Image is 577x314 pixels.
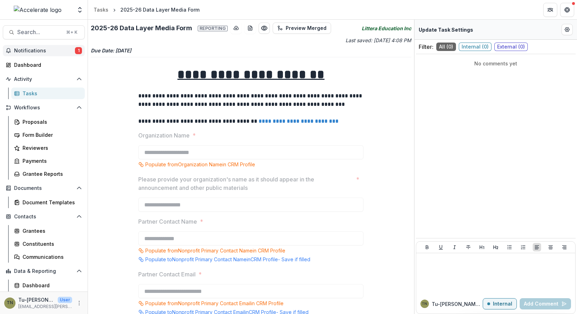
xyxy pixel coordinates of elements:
[145,300,284,307] p: Populate from Nonprofit Primary Contact Email in CRM Profile
[75,47,82,54] span: 1
[3,73,85,85] button: Open Activity
[437,243,445,251] button: Underline
[423,243,431,251] button: Bold
[562,24,573,35] button: Edit Form Settings
[450,243,459,251] button: Italicize
[3,45,85,56] button: Notifications1
[91,5,111,15] a: Tasks
[419,26,473,33] p: Update Task Settings
[18,303,72,310] p: [EMAIL_ADDRESS][PERSON_NAME][DOMAIN_NAME]
[138,217,197,226] p: Partner Contact Name
[94,6,108,13] div: Tasks
[519,243,527,251] button: Ordered List
[138,270,196,278] p: Partner Contact Email
[11,142,85,154] a: Reviewers
[23,131,79,139] div: Form Builder
[3,182,85,194] button: Open Documents
[14,61,79,69] div: Dashboard
[560,243,569,251] button: Align Right
[75,299,83,307] button: More
[543,3,557,17] button: Partners
[432,300,483,308] p: Tu-[PERSON_NAME] N
[14,214,74,220] span: Contacts
[65,28,79,36] div: ⌘ + K
[145,247,285,254] p: Populate from Nonprofit Primary Contact Name in CRM Profile
[145,256,310,263] p: Populate to Nonprofit Primary Contact Name in CRM Profile - Save if filled
[11,129,85,141] a: Form Builder
[11,225,85,237] a: Grantees
[11,155,85,167] a: Payments
[505,243,514,251] button: Bullet List
[23,282,79,289] div: Dashboard
[17,29,62,36] span: Search...
[91,5,202,15] nav: breadcrumb
[478,243,486,251] button: Heading 1
[198,26,228,31] span: Reporting
[273,23,331,34] button: Preview Merged
[14,268,74,274] span: Data & Reporting
[23,240,79,248] div: Constituents
[464,243,473,251] button: Strike
[245,23,256,34] button: download-word-button
[11,197,85,208] a: Document Templates
[75,3,85,17] button: Open entity switcher
[23,90,79,97] div: Tasks
[492,243,500,251] button: Heading 2
[494,43,528,51] span: External ( 0 )
[436,43,456,51] span: All ( 0 )
[520,298,571,309] button: Add Comment
[11,88,85,99] a: Tasks
[11,251,85,263] a: Communications
[23,227,79,235] div: Grantees
[23,170,79,178] div: Grantee Reports
[11,168,85,180] a: Grantee Reports
[7,301,13,305] div: Tu-Quyen Nguyen
[230,23,242,34] button: download-button
[252,37,411,44] p: Last saved: [DATE] 4:08 PM
[11,280,85,291] a: Dashboard
[3,211,85,222] button: Open Contacts
[91,24,228,32] h2: 2025-26 Data Layer Media Form
[23,144,79,152] div: Reviewers
[18,296,55,303] p: Tu-[PERSON_NAME]
[546,243,555,251] button: Align Center
[419,60,573,67] p: No comments yet
[58,297,72,303] p: User
[493,301,512,307] p: Internal
[138,131,190,140] p: Organization Name
[3,265,85,277] button: Open Data & Reporting
[23,118,79,126] div: Proposals
[11,238,85,250] a: Constituents
[145,161,255,168] p: Populate from Organization Name in CRM Profile
[459,43,492,51] span: Internal ( 0 )
[533,243,541,251] button: Align Left
[3,25,85,39] button: Search...
[91,47,411,54] p: Due Date: [DATE]
[14,105,74,111] span: Workflows
[23,253,79,261] div: Communications
[138,175,353,192] p: Please provide your organization's name as it should appear in the announcement and other public ...
[120,6,199,13] div: 2025-26 Data Layer Media Form
[14,6,62,14] img: Accelerate logo
[23,157,79,165] div: Payments
[3,102,85,113] button: Open Workflows
[560,3,574,17] button: Get Help
[14,76,74,82] span: Activity
[362,25,411,32] i: Littera Education Inc
[14,48,75,54] span: Notifications
[483,298,517,309] button: Internal
[419,43,433,51] p: Filter:
[259,23,270,34] button: Preview ee9a802e-3771-44df-a900-de04cfc331cc.pdf
[422,302,427,306] div: Tu-Quyen Nguyen
[14,185,74,191] span: Documents
[3,59,85,71] a: Dashboard
[11,116,85,128] a: Proposals
[23,199,79,206] div: Document Templates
